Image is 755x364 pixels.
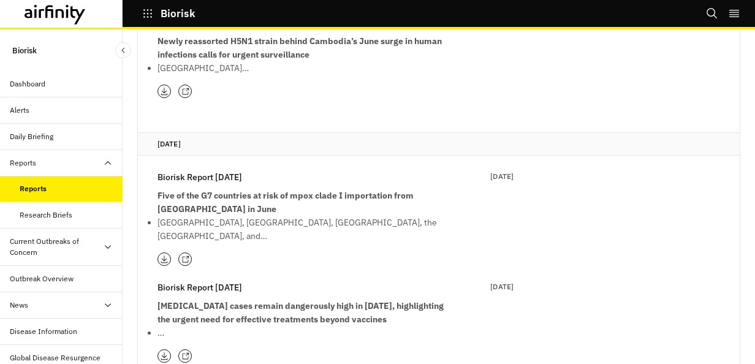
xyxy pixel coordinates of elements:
[157,170,242,184] p: Biorisk Report [DATE]
[157,281,242,294] p: Biorisk Report [DATE]
[157,138,720,150] p: [DATE]
[157,61,452,75] p: [GEOGRAPHIC_DATA]…
[20,210,72,221] div: Research Briefs
[10,236,103,258] div: Current Outbreaks of Concern
[12,39,37,61] p: Biorisk
[10,300,28,311] div: News
[157,326,452,339] li: …
[157,216,452,243] p: [GEOGRAPHIC_DATA], [GEOGRAPHIC_DATA], [GEOGRAPHIC_DATA], the [GEOGRAPHIC_DATA], and…
[490,170,514,183] p: [DATE]
[142,3,195,24] button: Biorisk
[490,281,514,293] p: [DATE]
[115,42,131,58] button: Close Sidebar
[157,36,442,60] strong: Newly reassorted H5N1 strain behind Cambodia’s June surge in human infections calls for urgent su...
[157,190,414,214] strong: Five of the G7 countries at risk of mpox clade I importation from [GEOGRAPHIC_DATA] in June
[20,183,47,194] div: Reports
[10,105,29,116] div: Alerts
[10,352,101,363] div: Global Disease Resurgence
[10,78,45,89] div: Dashboard
[706,3,718,24] button: Search
[10,326,77,337] div: Disease Information
[10,131,53,142] div: Daily Briefing
[10,157,36,169] div: Reports
[157,300,444,325] strong: [MEDICAL_DATA] cases remain dangerously high in [DATE], highlighting the urgent need for effectiv...
[10,273,74,284] div: Outbreak Overview
[161,8,195,19] p: Biorisk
